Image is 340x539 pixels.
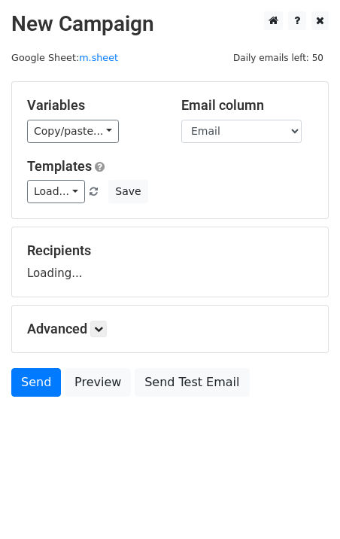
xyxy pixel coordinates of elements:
[27,120,119,143] a: Copy/paste...
[27,97,159,114] h5: Variables
[228,52,329,63] a: Daily emails left: 50
[27,321,313,337] h5: Advanced
[135,368,249,397] a: Send Test Email
[181,97,313,114] h5: Email column
[65,368,131,397] a: Preview
[79,52,118,63] a: m.sheet
[27,242,313,259] h5: Recipients
[27,242,313,282] div: Loading...
[11,11,329,37] h2: New Campaign
[11,52,118,63] small: Google Sheet:
[108,180,147,203] button: Save
[27,158,92,174] a: Templates
[228,50,329,66] span: Daily emails left: 50
[27,180,85,203] a: Load...
[11,368,61,397] a: Send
